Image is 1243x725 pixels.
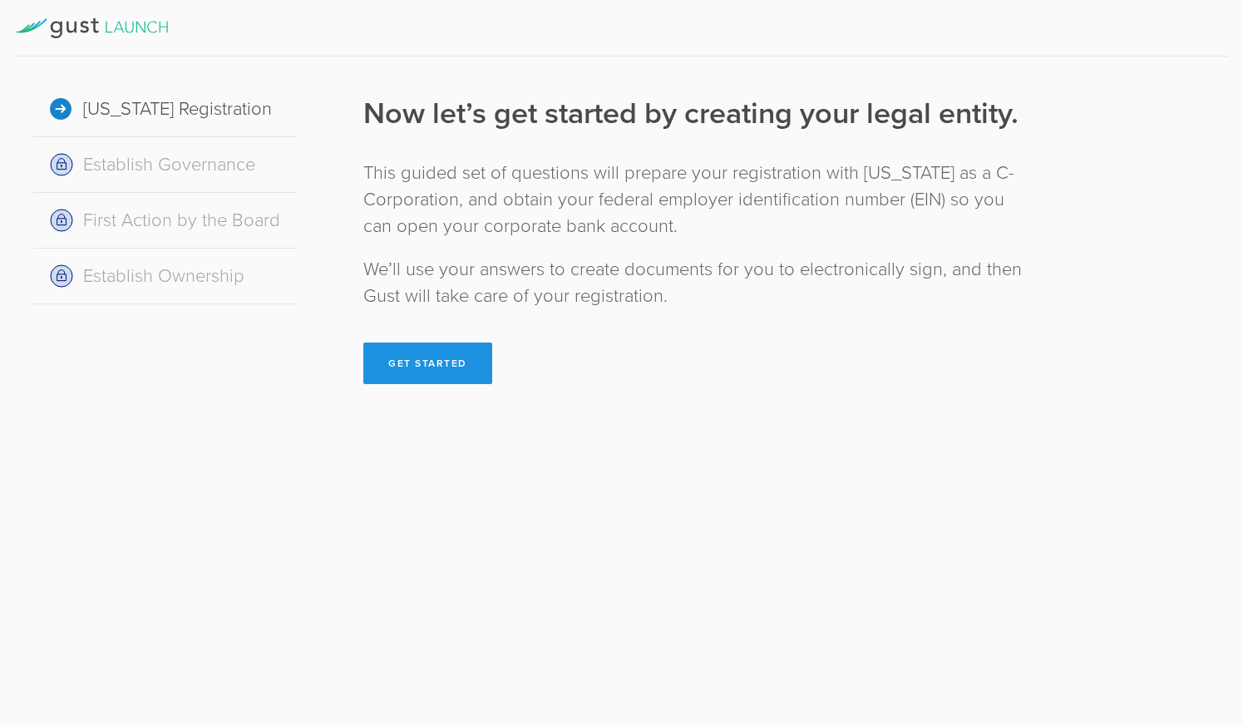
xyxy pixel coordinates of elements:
[363,343,492,384] button: Get Started
[33,249,297,304] div: Establish Ownership
[363,93,1031,135] div: Now let’s get started by creating your legal entity.
[33,137,297,193] div: Establish Governance
[363,160,1031,239] div: This guided set of questions will prepare your registration with [US_STATE] as a C-Corporation, a...
[33,81,297,137] div: [US_STATE] Registration
[363,256,1031,309] div: We’ll use your answers to create documents for you to electronically sign, and then Gust will tak...
[33,193,297,249] div: First Action by the Board
[1160,595,1243,675] iframe: Chat Widget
